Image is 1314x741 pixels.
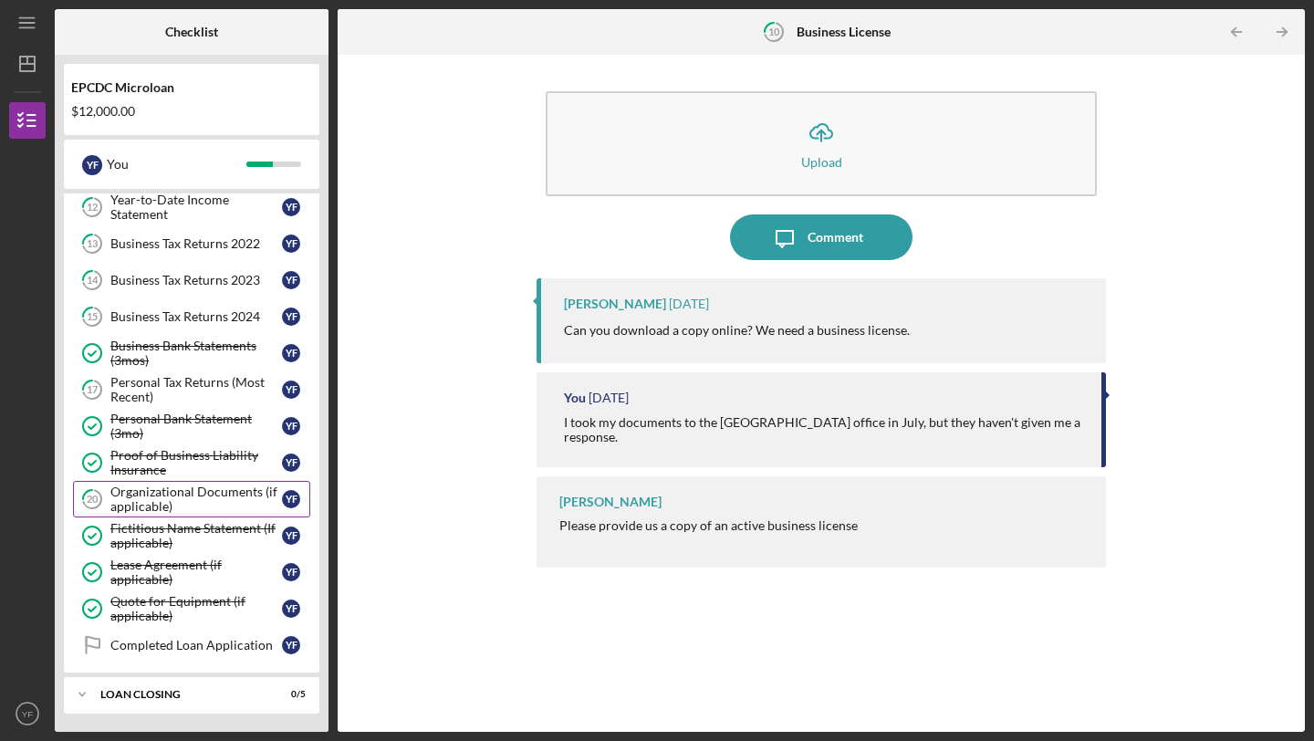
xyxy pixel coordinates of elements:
[71,104,312,119] div: $12,000.00
[669,297,709,311] time: 2025-09-22 23:49
[87,275,99,287] tspan: 14
[73,335,310,371] a: Business Bank Statements (3mos)YF
[110,193,282,222] div: Year-to-Date Income Statement
[564,391,586,405] div: You
[110,412,282,441] div: Personal Bank Statement (3mo)
[282,563,300,581] div: Y F
[282,600,300,618] div: Y F
[73,408,310,444] a: Personal Bank Statement (3mo)YF
[82,155,102,175] div: Y F
[110,339,282,368] div: Business Bank Statements (3mos)
[282,235,300,253] div: Y F
[22,709,33,719] text: YF
[110,375,282,404] div: Personal Tax Returns (Most Recent)
[110,594,282,623] div: Quote for Equipment (if applicable)
[87,384,99,396] tspan: 17
[73,444,310,481] a: Proof of Business Liability InsuranceYF
[282,381,300,399] div: Y F
[110,558,282,587] div: Lease Agreement (if applicable)
[282,490,300,508] div: Y F
[73,189,310,225] a: 12Year-to-Date Income StatementYF
[87,202,98,214] tspan: 12
[559,518,858,533] div: Please provide us a copy of an active business license
[546,91,1097,196] button: Upload
[73,298,310,335] a: 15Business Tax Returns 2024YF
[110,273,282,287] div: Business Tax Returns 2023
[282,527,300,545] div: Y F
[87,311,98,323] tspan: 15
[87,494,99,506] tspan: 20
[73,481,310,517] a: 20Organizational Documents (if applicable)YF
[282,417,300,435] div: Y F
[71,80,312,95] div: EPCDC Microloan
[110,521,282,550] div: Fictitious Name Statement (If applicable)
[282,271,300,289] div: Y F
[282,344,300,362] div: Y F
[100,689,260,700] div: Loan Closing
[282,308,300,326] div: Y F
[73,371,310,408] a: 17Personal Tax Returns (Most Recent)YF
[801,155,842,169] div: Upload
[564,320,910,340] p: Can you download a copy online? We need a business license.
[110,309,282,324] div: Business Tax Returns 2024
[110,448,282,477] div: Proof of Business Liability Insurance
[768,26,780,37] tspan: 10
[107,149,246,180] div: You
[73,517,310,554] a: Fictitious Name Statement (If applicable)YF
[564,415,1083,444] div: I took my documents to the [GEOGRAPHIC_DATA] office in July, but they haven't given me a response.
[165,25,218,39] b: Checklist
[73,627,310,663] a: Completed Loan ApplicationYF
[589,391,629,405] time: 2025-09-21 23:39
[110,638,282,652] div: Completed Loan Application
[110,236,282,251] div: Business Tax Returns 2022
[282,636,300,654] div: Y F
[797,25,891,39] b: Business License
[808,214,863,260] div: Comment
[87,238,98,250] tspan: 13
[559,495,662,509] div: [PERSON_NAME]
[730,214,912,260] button: Comment
[73,554,310,590] a: Lease Agreement (if applicable)YF
[564,297,666,311] div: [PERSON_NAME]
[110,485,282,514] div: Organizational Documents (if applicable)
[273,689,306,700] div: 0 / 5
[73,590,310,627] a: Quote for Equipment (if applicable)YF
[9,695,46,732] button: YF
[282,454,300,472] div: Y F
[73,262,310,298] a: 14Business Tax Returns 2023YF
[73,225,310,262] a: 13Business Tax Returns 2022YF
[282,198,300,216] div: Y F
